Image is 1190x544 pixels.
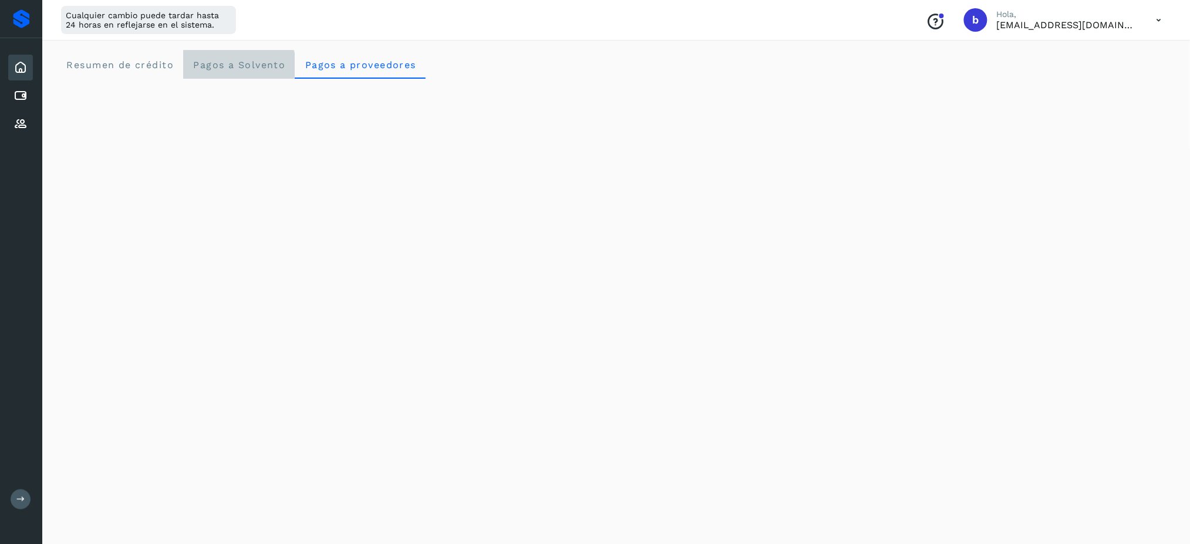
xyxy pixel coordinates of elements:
[8,111,33,137] div: Proveedores
[997,9,1138,19] p: Hola,
[66,59,174,70] span: Resumen de crédito
[304,59,416,70] span: Pagos a proveedores
[997,19,1138,31] p: bluna@shuttlecentral.com
[8,55,33,80] div: Inicio
[61,6,236,34] div: Cualquier cambio puede tardar hasta 24 horas en reflejarse en el sistema.
[8,83,33,109] div: Cuentas por pagar
[193,59,285,70] span: Pagos a Solvento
